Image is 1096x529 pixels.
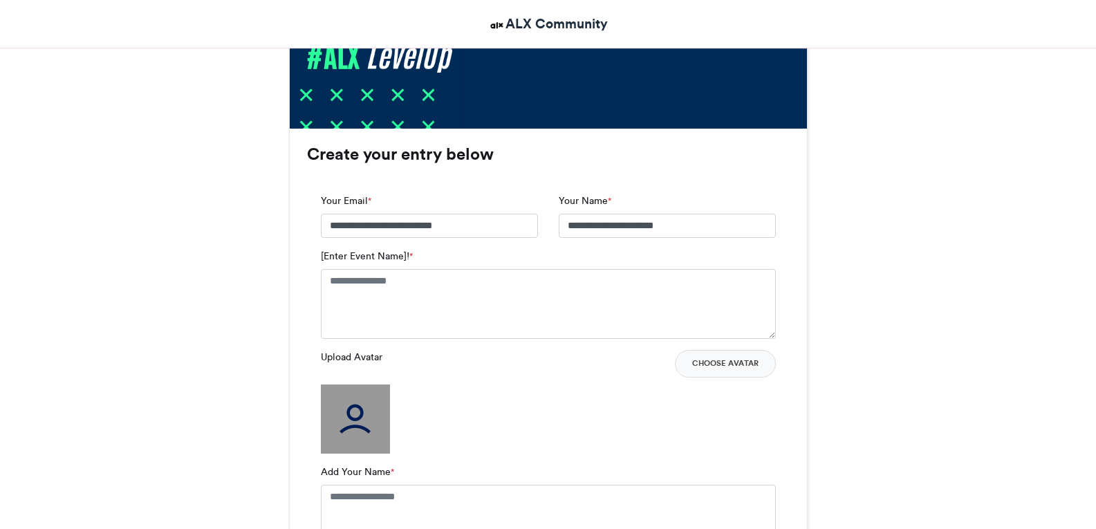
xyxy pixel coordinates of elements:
[321,465,394,479] label: Add Your Name
[675,350,776,378] button: Choose Avatar
[488,17,505,34] img: ALX Community
[321,249,413,263] label: [Enter Event Name]!
[321,350,382,364] label: Upload Avatar
[307,146,790,163] h3: Create your entry below
[488,14,608,34] a: ALX Community
[321,384,390,454] img: user_filled.png
[321,194,371,208] label: Your Email
[559,194,611,208] label: Your Name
